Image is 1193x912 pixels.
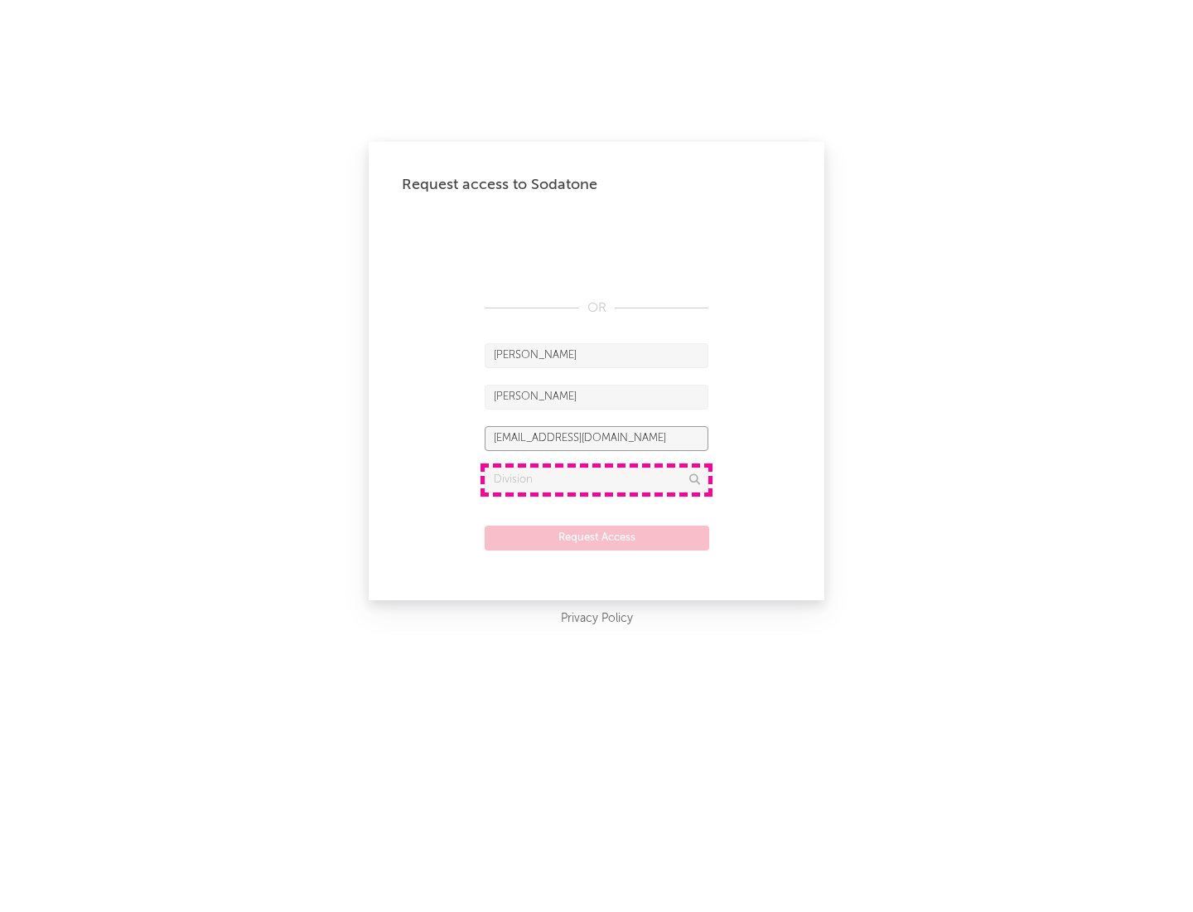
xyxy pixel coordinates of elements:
[485,526,709,551] button: Request Access
[485,298,708,318] div: OR
[485,385,708,410] input: Last Name
[485,426,708,451] input: Email
[402,175,791,195] div: Request access to Sodatone
[561,609,633,629] a: Privacy Policy
[485,343,708,368] input: First Name
[485,468,708,492] input: Division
